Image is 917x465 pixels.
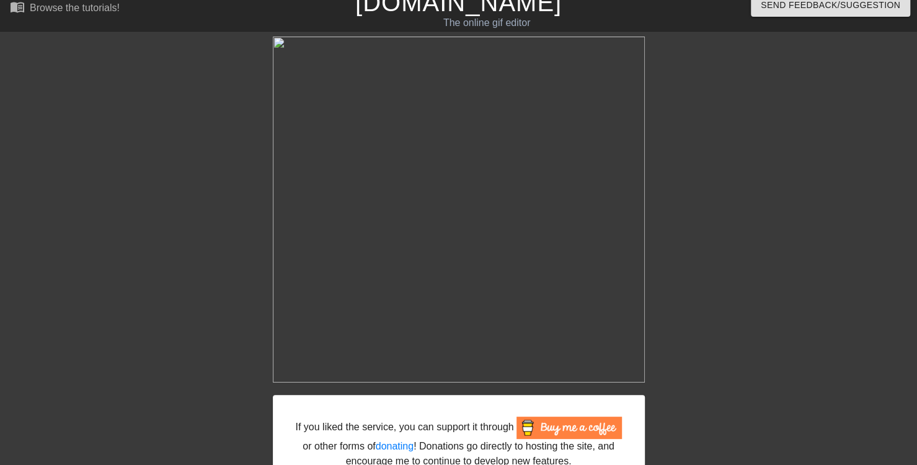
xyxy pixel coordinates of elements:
a: donating [376,441,414,451]
img: Buy Me A Coffee [516,417,622,439]
img: qRUMrxGg.gif [273,37,645,383]
div: The online gif editor [312,15,662,30]
div: Browse the tutorials! [30,2,120,13]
